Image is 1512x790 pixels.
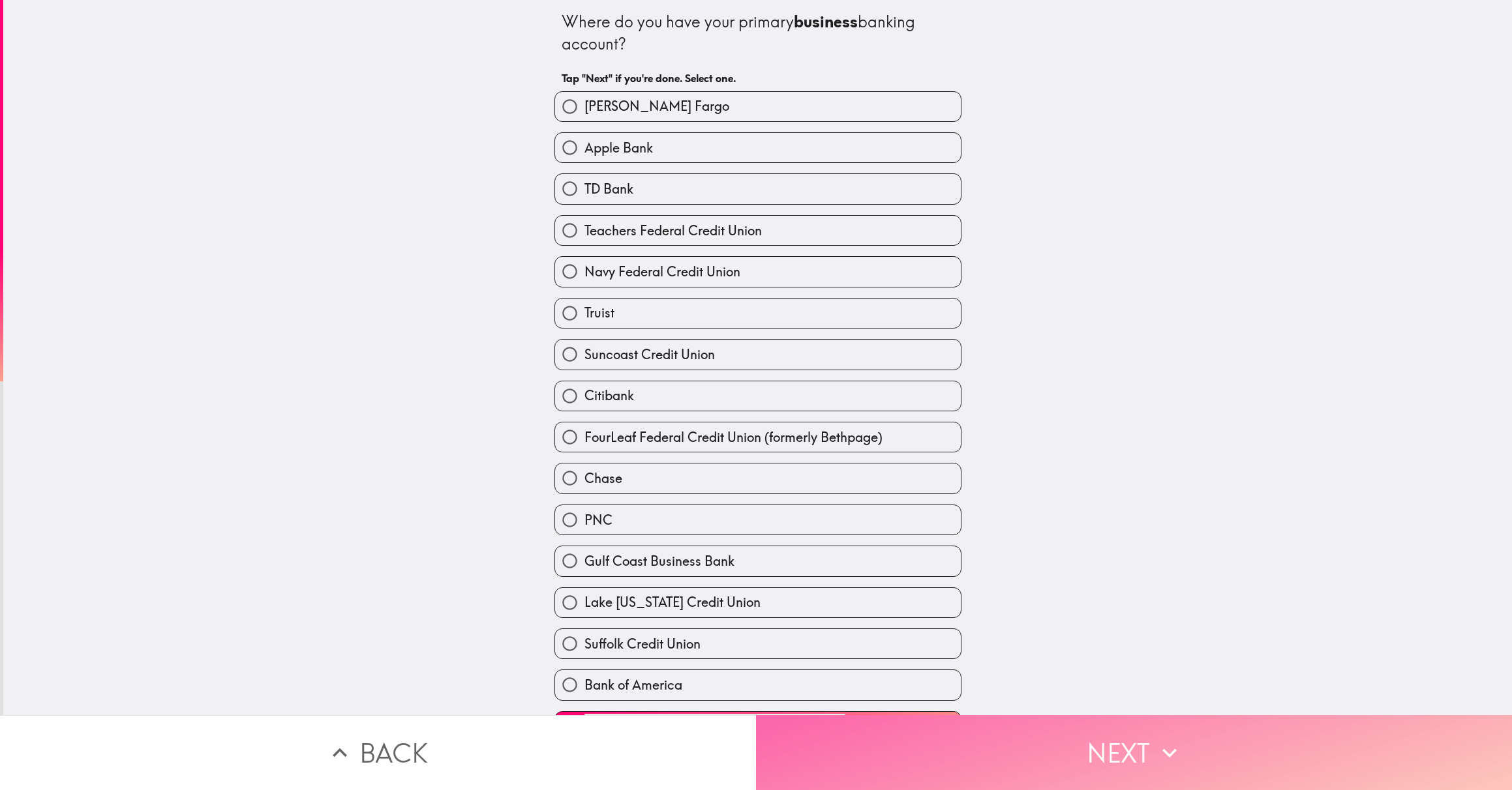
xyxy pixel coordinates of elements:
span: Navy Federal Credit Union [584,263,740,281]
button: Navy Federal Credit Union [555,257,961,286]
button: Chase [555,463,961,493]
div: Where do you have your primary banking account? [562,11,954,55]
span: Truist [584,304,614,322]
span: Gulf Coast Business Bank [584,552,734,570]
button: PNC [555,505,961,534]
span: Bank of America [584,676,682,694]
span: Chase [584,469,622,488]
h6: Tap "Next" if you're done. Select one. [562,71,954,85]
span: Lake [US_STATE] Credit Union [584,593,761,611]
button: FourLeaf Federal Credit Union (formerly Bethpage) [555,422,961,452]
b: business [794,12,858,31]
button: Gulf Coast Business Bank [555,546,961,576]
span: Citibank [584,387,634,405]
button: Citibank [555,381,961,411]
button: Teachers Federal Credit Union [555,216,961,245]
span: [PERSON_NAME] Fargo [584,97,729,115]
button: Suffolk Credit Union [555,629,961,658]
input: Enter an "Other" value [584,714,845,739]
button: Bank of America [555,670,961,699]
span: Teachers Federal Credit Union [584,222,762,240]
button: Lake [US_STATE] Credit Union [555,588,961,617]
span: TD Bank [584,180,633,198]
button: [PERSON_NAME] Fargo [555,92,961,121]
button: Apple Bank [555,133,961,162]
button: Truist [555,299,961,328]
span: Suncoast Credit Union [584,345,715,364]
span: Suffolk Credit Union [584,635,701,653]
button: TD Bank [555,174,961,203]
span: FourLeaf Federal Credit Union (formerly Bethpage) [584,428,883,446]
span: Apple Bank [584,139,653,157]
button: Next [756,715,1512,790]
span: PNC [584,511,612,529]
button: Suncoast Credit Union [555,340,961,369]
